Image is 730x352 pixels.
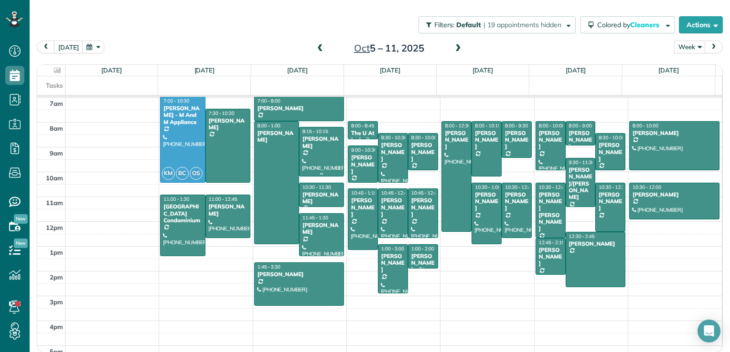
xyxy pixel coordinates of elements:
div: [PERSON_NAME] [381,253,405,273]
span: 11am [46,199,63,207]
div: [PERSON_NAME] [598,191,623,212]
span: 12:45 - 2:15 [539,239,565,246]
div: [PERSON_NAME] [302,191,341,205]
span: 10:30 - 12:45 [505,184,534,190]
div: [PERSON_NAME] [411,142,435,162]
span: 8:00 - 10:00 [633,123,658,129]
span: KM [162,167,175,180]
div: [PERSON_NAME] [208,203,247,217]
a: Filters: Default | 19 appointments hidden [414,16,576,33]
span: 10:45 - 12:45 [381,190,410,196]
div: [PERSON_NAME] [474,130,499,150]
span: 7:30 - 10:30 [209,110,235,116]
span: 10:30 - 11:30 [302,184,331,190]
span: 1:00 - 2:00 [411,246,434,252]
span: Tasks [46,82,63,89]
a: [DATE] [566,66,586,74]
div: [PERSON_NAME] [505,130,529,150]
span: 8:00 - 10:00 [539,123,565,129]
span: 9am [50,149,63,157]
div: [PERSON_NAME] [411,197,435,217]
span: 11:00 - 1:30 [163,196,189,202]
div: [PERSON_NAME] [208,117,247,131]
span: 8:15 - 10:15 [302,128,328,135]
button: next [705,41,723,53]
div: [PERSON_NAME] [474,191,499,212]
div: [PERSON_NAME] [444,130,469,150]
div: [PERSON_NAME] [381,197,405,217]
a: [DATE] [194,66,215,74]
div: [PERSON_NAME] [598,142,623,162]
span: 8:30 - 10:00 [599,135,624,141]
span: 10:45 - 12:45 [411,190,440,196]
span: 8:00 - 9:30 [505,123,528,129]
div: [PERSON_NAME] [569,130,593,150]
span: 11:45 - 1:30 [302,215,328,221]
div: [GEOGRAPHIC_DATA] Condominium [163,203,202,224]
a: [DATE] [287,66,308,74]
span: 7:00 - 8:00 [258,98,280,104]
span: 10:30 - 12:30 [599,184,627,190]
span: 8am [50,124,63,132]
span: 8:00 - 8:45 [351,123,374,129]
span: 10:30 - 12:45 [539,184,568,190]
span: 10:45 - 1:15 [351,190,377,196]
div: [PERSON_NAME]/[PERSON_NAME] [569,166,593,201]
h2: 5 – 11, 2025 [329,43,449,53]
span: 10am [46,174,63,182]
div: [PERSON_NAME] [302,222,341,236]
a: [DATE] [472,66,493,74]
span: New [14,214,28,224]
span: 1:00 - 3:00 [381,246,404,252]
div: [PERSON_NAME] [569,240,623,247]
div: [PERSON_NAME] - Btn Systems [411,253,435,280]
div: [PERSON_NAME] [351,154,375,175]
span: 3pm [50,298,63,306]
span: New [14,238,28,248]
span: 8:00 - 1:00 [258,123,280,129]
span: Filters: [434,21,454,29]
div: [PERSON_NAME] [538,130,563,150]
div: Open Intercom Messenger [698,320,720,342]
span: 8:30 - 10:30 [381,135,407,141]
span: Default [456,21,482,29]
button: Colored byCleaners [580,16,675,33]
span: 8:00 - 9:00 [569,123,592,129]
div: [PERSON_NAME] [505,191,529,212]
div: The U At Ledroit [351,130,375,144]
span: 8:30 - 10:00 [411,135,437,141]
div: [PERSON_NAME] [257,105,341,112]
span: 7am [50,100,63,107]
span: 2pm [50,273,63,281]
span: 1:45 - 3:30 [258,264,280,270]
button: [DATE] [54,41,83,53]
span: | 19 appointments hidden [483,21,561,29]
button: Week [674,41,706,53]
span: 8:00 - 10:15 [475,123,501,129]
div: [PERSON_NAME] [351,197,375,217]
div: [PERSON_NAME] [538,247,563,267]
div: [PERSON_NAME] [632,191,717,198]
span: 9:30 - 11:30 [569,159,595,166]
button: prev [37,41,55,53]
a: [DATE] [380,66,400,74]
span: Colored by [597,21,663,29]
span: Oct [354,42,370,54]
div: [PERSON_NAME] [381,142,405,162]
span: 1pm [50,248,63,256]
span: 4pm [50,323,63,331]
span: Cleaners [630,21,661,29]
div: [PERSON_NAME] [257,130,296,144]
div: [PERSON_NAME] - M And M Appliance [163,105,202,125]
span: 10:30 - 12:00 [633,184,661,190]
span: 12:30 - 2:45 [569,233,595,239]
span: 8:00 - 12:30 [445,123,471,129]
button: Filters: Default | 19 appointments hidden [419,16,576,33]
span: 12pm [46,224,63,231]
span: 10:30 - 1:00 [475,184,501,190]
div: [PERSON_NAME] [257,271,341,278]
a: [DATE] [101,66,122,74]
span: OS [190,167,203,180]
a: [DATE] [658,66,679,74]
span: 7:00 - 10:30 [163,98,189,104]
